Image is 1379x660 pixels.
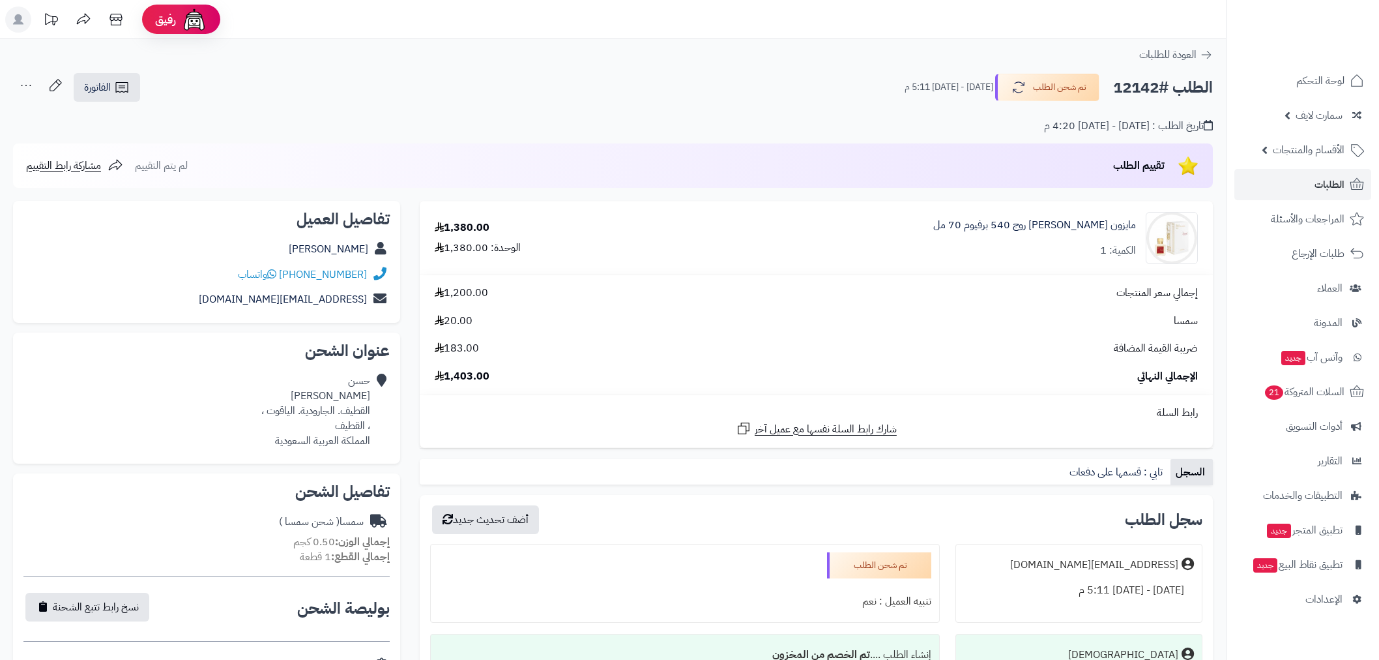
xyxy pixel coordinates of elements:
[1317,279,1343,297] span: العملاء
[1305,590,1343,608] span: الإعدادات
[435,220,489,235] div: 1,380.00
[435,341,479,356] span: 183.00
[1139,47,1213,63] a: العودة للطلبات
[1116,286,1198,301] span: إجمالي سعر المنتجات
[439,589,931,614] div: تنبيه العميل : نعم
[1296,106,1343,125] span: سمارت لايف
[1125,512,1202,528] h3: سجل الطلب
[261,374,370,448] div: حسن [PERSON_NAME] القطيف. الجارودية. الياقوت ، ، القطيف المملكة العربية السعودية
[238,267,276,282] a: واتساب
[1234,515,1371,546] a: تطبيق المتجرجديد
[905,81,993,94] small: [DATE] - [DATE] 5:11 م
[1314,314,1343,332] span: المدونة
[1234,445,1371,477] a: التقارير
[995,74,1099,101] button: تم شحن الطلب
[1113,74,1213,101] h2: الطلب #12142
[26,158,101,173] span: مشاركة رابط التقييم
[736,421,897,437] a: شارك رابط السلة نفسها مع عميل آخر
[35,7,67,36] a: تحديثات المنصة
[300,549,390,565] small: 1 قطعة
[1137,369,1198,384] span: الإجمالي النهائي
[1010,558,1178,573] div: [EMAIL_ADDRESS][DOMAIN_NAME]
[1267,524,1291,538] span: جديد
[1252,556,1343,574] span: تطبيق نقاط البيع
[1292,245,1344,263] span: طلبات الإرجاع
[335,534,390,550] strong: إجمالي الوزن:
[181,7,207,33] img: ai-face.png
[1234,584,1371,615] a: الإعدادات
[1114,341,1198,356] span: ضريبة القيمة المضافة
[1286,417,1343,436] span: أدوات التسويق
[1044,119,1213,134] div: تاريخ الطلب : [DATE] - [DATE] 4:20 م
[1146,212,1197,264] img: 1639063320-Rm3VrbFXWBinenpXD7rQYABlDMBvDmicj7dBMcWu-90x90.jpg
[1253,558,1277,573] span: جديد
[1234,342,1371,373] a: وآتس آبجديد
[1234,307,1371,338] a: المدونة
[1234,238,1371,269] a: طلبات الإرجاع
[23,211,390,227] h2: تفاصيل العميل
[1234,549,1371,580] a: تطبيق نقاط البيعجديد
[964,578,1194,603] div: [DATE] - [DATE] 5:11 م
[26,158,123,173] a: مشاركة رابط التقييم
[435,369,489,384] span: 1,403.00
[435,314,472,329] span: 20.00
[1314,175,1344,194] span: الطلبات
[279,267,367,282] a: [PHONE_NUMBER]
[1100,243,1136,258] div: الكمية: 1
[1234,273,1371,304] a: العملاء
[1234,376,1371,408] a: السلات المتروكة21
[827,552,931,578] div: تم شحن الطلب
[1234,65,1371,97] a: لوحة التحكم
[53,599,139,615] span: نسخ رابط تتبع الشحنة
[279,514,340,530] span: ( شحن سمسا )
[435,241,521,256] div: الوحدة: 1,380.00
[1264,383,1344,401] span: السلات المتروكة
[297,601,390,616] h2: بوليصة الشحن
[199,292,367,307] a: [EMAIL_ADDRESS][DOMAIN_NAME]
[74,73,140,102] a: الفاتورة
[1271,210,1344,228] span: المراجعات والأسئلة
[1266,521,1343,539] span: تطبيق المتجر
[1296,72,1344,90] span: لوحة التحكم
[135,158,188,173] span: لم يتم التقييم
[293,534,390,550] small: 0.50 كجم
[425,406,1208,421] div: رابط السلة
[84,80,111,95] span: الفاتورة
[435,286,488,301] span: 1,200.00
[1064,459,1170,485] a: تابي : قسمها على دفعات
[25,593,149,622] button: نسخ رابط تتبع الشحنة
[755,422,897,437] span: شارك رابط السلة نفسها مع عميل آخر
[1273,141,1344,159] span: الأقسام والمنتجات
[1234,480,1371,511] a: التطبيقات والخدمات
[1234,411,1371,442] a: أدوات التسويق
[279,515,364,530] div: سمسا
[1234,169,1371,200] a: الطلبات
[1170,459,1213,485] a: السجل
[289,241,368,257] a: [PERSON_NAME]
[23,484,390,500] h2: تفاصيل الشحن
[331,549,390,565] strong: إجمالي القطع:
[933,218,1136,233] a: مايزون [PERSON_NAME] روج 540 برفيوم 70 مل
[1113,158,1165,173] span: تقييم الطلب
[1174,314,1198,329] span: سمسا
[1264,385,1284,400] span: 21
[155,12,176,27] span: رفيق
[23,343,390,359] h2: عنوان الشحن
[1280,348,1343,367] span: وآتس آب
[432,505,539,534] button: أضف تحديث جديد
[1281,351,1305,365] span: جديد
[1139,47,1197,63] span: العودة للطلبات
[1318,452,1343,470] span: التقارير
[1290,22,1367,49] img: logo-2.png
[1263,487,1343,505] span: التطبيقات والخدمات
[1234,203,1371,235] a: المراجعات والأسئلة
